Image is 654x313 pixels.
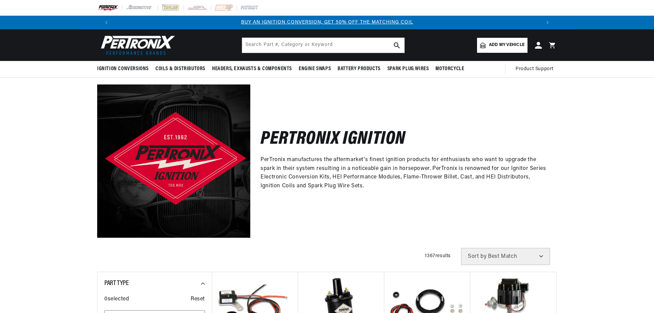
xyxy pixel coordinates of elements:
[477,38,527,53] a: Add my vehicle
[338,65,381,73] span: Battery Products
[295,61,334,77] summary: Engine Swaps
[261,131,405,147] h2: Pertronix Ignition
[299,65,331,73] span: Engine Swaps
[104,280,129,287] span: Part Type
[113,19,541,26] div: Announcement
[191,295,205,304] span: Reset
[387,65,429,73] span: Spark Plug Wires
[384,61,432,77] summary: Spark Plug Wires
[209,61,295,77] summary: Headers, Exhausts & Components
[100,16,113,29] button: Translation missing: en.sections.announcements.previous_announcement
[468,254,487,259] span: Sort by
[432,61,467,77] summary: Motorcycle
[541,16,554,29] button: Translation missing: en.sections.announcements.next_announcement
[435,65,464,73] span: Motorcycle
[461,248,550,265] select: Sort by
[334,61,384,77] summary: Battery Products
[97,33,176,57] img: Pertronix
[389,38,404,53] button: search button
[516,65,553,73] span: Product Support
[489,42,524,48] span: Add my vehicle
[155,65,205,73] span: Coils & Distributors
[241,20,413,25] a: BUY AN IGNITION CONVERSION, GET 50% OFF THE MATCHING COIL
[97,84,250,237] img: Pertronix Ignition
[97,65,149,73] span: Ignition Conversions
[80,16,574,29] slideshow-component: Translation missing: en.sections.announcements.announcement_bar
[97,61,152,77] summary: Ignition Conversions
[516,61,557,77] summary: Product Support
[212,65,292,73] span: Headers, Exhausts & Components
[425,253,451,259] span: 1367 results
[152,61,209,77] summary: Coils & Distributors
[104,295,129,304] span: 0 selected
[261,156,547,190] p: PerTronix manufactures the aftermarket's finest ignition products for enthusiasts who want to upg...
[242,38,404,53] input: Search Part #, Category or Keyword
[113,19,541,26] div: 1 of 3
